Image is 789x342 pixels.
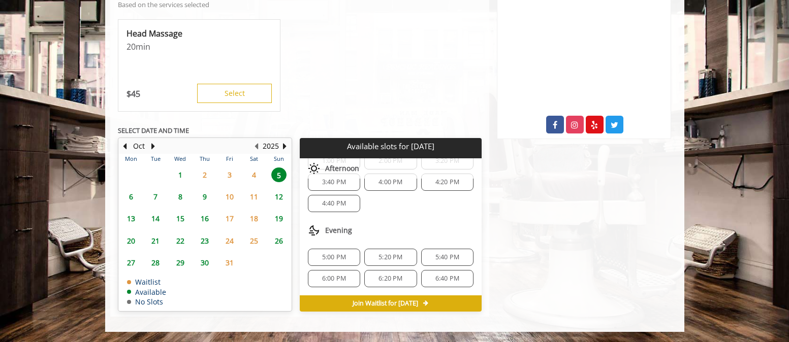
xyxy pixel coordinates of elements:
span: 17 [222,211,237,226]
td: Select day18 [242,208,266,229]
b: SELECT DATE AND TIME [118,126,189,135]
span: 3 [222,167,237,182]
span: 27 [123,255,139,270]
span: 3:40 PM [322,178,346,186]
td: Select day23 [193,229,217,251]
td: Select day14 [143,208,168,229]
button: Oct [133,141,145,152]
td: Select day11 [242,186,266,208]
span: 6 [123,189,139,204]
span: 5:40 PM [435,253,459,261]
span: 4 [246,167,262,182]
span: 14 [148,211,163,226]
span: 7 [148,189,163,204]
span: 5:00 PM [322,253,346,261]
button: Next Year [281,141,289,152]
td: Waitlist [127,278,166,286]
span: 9 [197,189,212,204]
span: 4:20 PM [435,178,459,186]
td: Select day10 [217,186,241,208]
td: Select day22 [168,229,192,251]
span: 31 [222,255,237,270]
td: Select day9 [193,186,217,208]
span: 2 [197,167,212,182]
div: 4:00 PM [364,174,417,191]
span: Join Waitlist for [DATE] [353,299,418,307]
span: 6:40 PM [435,275,459,283]
th: Thu [193,154,217,164]
td: Select day31 [217,252,241,273]
div: 5:00 PM [308,249,360,266]
td: Select day16 [193,208,217,229]
td: Select day29 [168,252,192,273]
span: 25 [246,233,262,248]
td: Available [127,288,166,296]
div: 6:40 PM [421,270,474,287]
img: evening slots [308,224,320,236]
th: Wed [168,154,192,164]
span: min [136,41,150,52]
span: 16 [197,211,212,226]
td: Select day28 [143,252,168,273]
p: 45 [127,88,140,99]
div: 6:20 PM [364,270,417,287]
span: 4:40 PM [322,199,346,208]
div: 3:40 PM [308,174,360,191]
span: 20 [123,233,139,248]
span: 26 [271,233,287,248]
th: Tue [143,154,168,164]
td: Select day30 [193,252,217,273]
td: Select day19 [266,208,291,229]
th: Mon [119,154,143,164]
th: Sat [242,154,266,164]
span: Afternoon [325,164,359,173]
div: 5:20 PM [364,249,417,266]
button: Previous Month [121,141,129,152]
div: 4:20 PM [421,174,474,191]
div: 6:00 PM [308,270,360,287]
td: Select day20 [119,229,143,251]
div: 5:40 PM [421,249,474,266]
td: Select day8 [168,186,192,208]
span: 24 [222,233,237,248]
td: Select day27 [119,252,143,273]
p: 20 [127,41,272,52]
td: Select day6 [119,186,143,208]
button: Select [197,84,272,103]
span: 22 [173,233,188,248]
span: 11 [246,189,262,204]
td: Select day5 [266,164,291,186]
span: 5 [271,167,287,182]
span: 10 [222,189,237,204]
button: Next Month [149,141,157,152]
button: Previous Year [253,141,261,152]
span: Evening [325,226,352,234]
span: 28 [148,255,163,270]
th: Fri [217,154,241,164]
td: Select day2 [193,164,217,186]
span: 21 [148,233,163,248]
td: Select day12 [266,186,291,208]
span: 23 [197,233,212,248]
span: 1 [173,167,188,182]
span: 12 [271,189,287,204]
td: Select day15 [168,208,192,229]
span: 15 [173,211,188,226]
span: 18 [246,211,262,226]
td: Select day4 [242,164,266,186]
span: 30 [197,255,212,270]
button: 2025 [263,141,279,152]
td: Select day25 [242,229,266,251]
td: Select day24 [217,229,241,251]
p: Head Massage [127,28,272,39]
div: 4:40 PM [308,195,360,212]
td: Select day17 [217,208,241,229]
p: Based on the services selected [118,1,482,8]
span: 5:20 PM [378,253,402,261]
span: 29 [173,255,188,270]
td: Select day26 [266,229,291,251]
p: Available slots for [DATE] [304,142,478,151]
span: 6:00 PM [322,275,346,283]
span: 8 [173,189,188,204]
